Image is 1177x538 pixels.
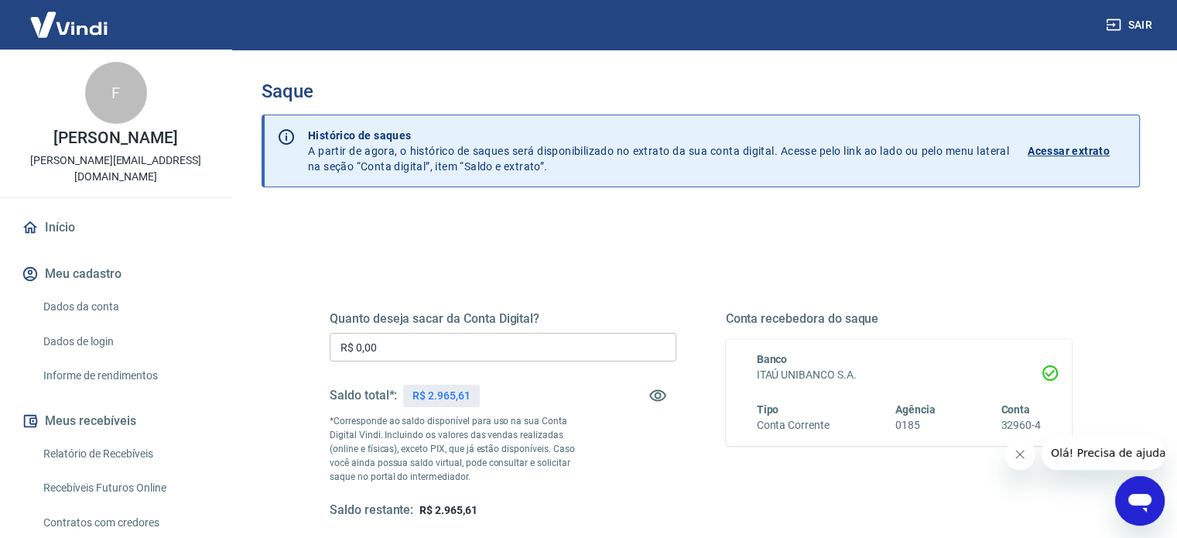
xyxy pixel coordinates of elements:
[1001,417,1041,433] h6: 32960-4
[37,326,213,358] a: Dados de login
[1103,11,1158,39] button: Sair
[1004,439,1035,470] iframe: Fechar mensagem
[895,417,936,433] h6: 0185
[330,502,413,519] h5: Saldo restante:
[308,128,1009,174] p: A partir de agora, o histórico de saques será disponibilizado no extrato da sua conta digital. Ac...
[1028,128,1127,174] a: Acessar extrato
[53,130,177,146] p: [PERSON_NAME]
[757,353,788,365] span: Banco
[412,388,470,404] p: R$ 2.965,61
[419,504,477,516] span: R$ 2.965,61
[12,152,219,185] p: [PERSON_NAME][EMAIL_ADDRESS][DOMAIN_NAME]
[19,1,119,48] img: Vindi
[19,257,213,291] button: Meu cadastro
[1028,143,1110,159] p: Acessar extrato
[330,414,590,484] p: *Corresponde ao saldo disponível para uso na sua Conta Digital Vindi. Incluindo os valores das ve...
[757,403,779,416] span: Tipo
[37,472,213,504] a: Recebíveis Futuros Online
[895,403,936,416] span: Agência
[19,211,213,245] a: Início
[726,311,1073,327] h5: Conta recebedora do saque
[330,388,397,403] h5: Saldo total*:
[19,404,213,438] button: Meus recebíveis
[37,360,213,392] a: Informe de rendimentos
[330,311,676,327] h5: Quanto deseja sacar da Conta Digital?
[757,367,1042,383] h6: ITAÚ UNIBANCO S.A.
[308,128,1009,143] p: Histórico de saques
[85,62,147,124] div: F
[37,438,213,470] a: Relatório de Recebíveis
[1042,436,1165,470] iframe: Mensagem da empresa
[37,291,213,323] a: Dados da conta
[262,81,1140,102] h3: Saque
[757,417,830,433] h6: Conta Corrente
[1115,476,1165,526] iframe: Botão para abrir a janela de mensagens
[1001,403,1030,416] span: Conta
[9,11,130,23] span: Olá! Precisa de ajuda?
